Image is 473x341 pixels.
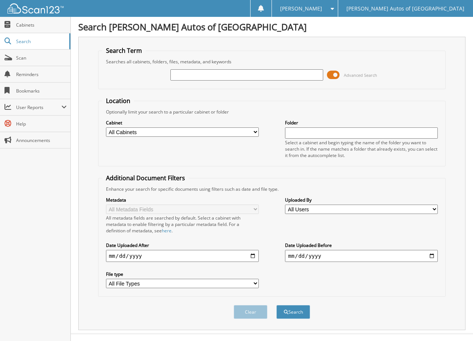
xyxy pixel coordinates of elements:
[102,186,442,192] div: Enhance your search for specific documents using filters such as date and file type.
[285,242,438,248] label: Date Uploaded Before
[162,227,172,234] a: here
[276,305,310,319] button: Search
[106,271,259,277] label: File type
[7,3,64,13] img: scan123-logo-white.svg
[16,104,61,111] span: User Reports
[16,71,67,78] span: Reminders
[285,250,438,262] input: end
[16,88,67,94] span: Bookmarks
[102,58,442,65] div: Searches all cabinets, folders, files, metadata, and keywords
[16,38,66,45] span: Search
[106,215,259,234] div: All metadata fields are searched by default. Select a cabinet with metadata to enable filtering b...
[16,22,67,28] span: Cabinets
[285,139,438,159] div: Select a cabinet and begin typing the name of the folder you want to search in. If the name match...
[234,305,267,319] button: Clear
[102,174,189,182] legend: Additional Document Filters
[106,250,259,262] input: start
[106,242,259,248] label: Date Uploaded After
[102,46,146,55] legend: Search Term
[16,137,67,144] span: Announcements
[78,21,466,33] h1: Search [PERSON_NAME] Autos of [GEOGRAPHIC_DATA]
[285,197,438,203] label: Uploaded By
[106,197,259,203] label: Metadata
[344,72,377,78] span: Advanced Search
[16,55,67,61] span: Scan
[285,120,438,126] label: Folder
[106,120,259,126] label: Cabinet
[16,121,67,127] span: Help
[280,6,322,11] span: [PERSON_NAME]
[346,6,464,11] span: [PERSON_NAME] Autos of [GEOGRAPHIC_DATA]
[436,305,473,341] iframe: Chat Widget
[102,109,442,115] div: Optionally limit your search to a particular cabinet or folder
[102,97,134,105] legend: Location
